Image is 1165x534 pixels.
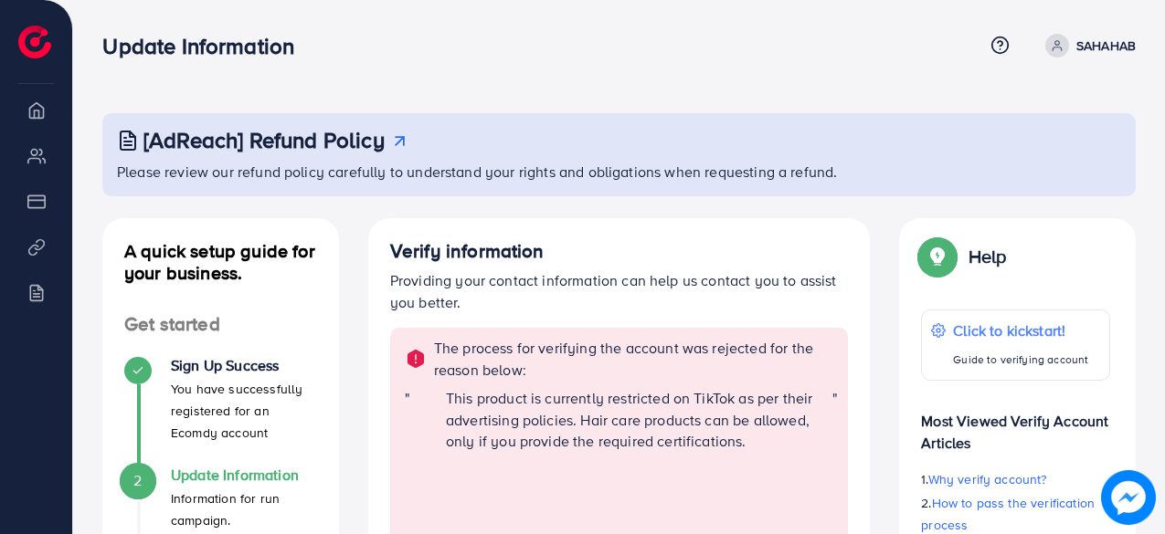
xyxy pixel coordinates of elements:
[102,240,339,284] h4: A quick setup guide for your business.
[102,313,339,336] h4: Get started
[390,240,849,263] h4: Verify information
[143,127,385,153] h3: [AdReach] Refund Policy
[928,470,1047,488] span: Why verify account?
[921,240,954,273] img: Popup guide
[171,487,317,531] p: Information for run campaign.
[405,348,427,370] img: alert
[953,349,1088,371] p: Guide to verifying account
[133,470,142,491] span: 2
[969,246,1007,267] p: Help
[117,161,1125,183] p: Please review our refund policy carefully to understand your rights and obligations when requesti...
[18,26,51,58] img: logo
[921,494,1095,534] span: How to pass the verification process
[446,388,832,452] li: This product is currently restricted on TikTok as per their advertising policies. Hair care produ...
[434,337,838,381] p: The process for verifying the account was rejected for the reason below:
[390,269,849,313] p: Providing your contact information can help us contact you to assist you better.
[171,357,317,374] h4: Sign Up Success
[1102,471,1155,524] img: image
[1076,35,1136,57] p: SAHAHAB
[921,468,1110,490] p: 1.
[171,378,317,444] p: You have successfully registered for an Ecomdy account
[171,466,317,484] h4: Update Information
[102,357,339,466] li: Sign Up Success
[953,319,1088,341] p: Click to kickstart!
[1038,34,1136,58] a: SAHAHAB
[102,33,309,59] h3: Update Information
[921,395,1110,454] p: Most Viewed Verify Account Articles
